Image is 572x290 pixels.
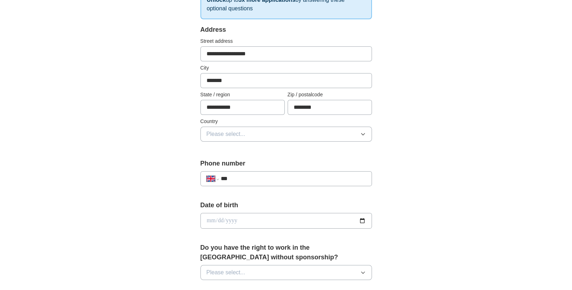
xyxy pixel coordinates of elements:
[207,130,245,138] span: Please select...
[288,91,372,98] label: Zip / postalcode
[200,91,285,98] label: State / region
[200,37,372,45] label: Street address
[200,64,372,72] label: City
[200,200,372,210] label: Date of birth
[200,159,372,168] label: Phone number
[200,243,372,262] label: Do you have the right to work in the [GEOGRAPHIC_DATA] without sponsorship?
[200,25,372,35] div: Address
[200,127,372,142] button: Please select...
[207,268,245,277] span: Please select...
[200,265,372,280] button: Please select...
[200,118,372,125] label: Country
